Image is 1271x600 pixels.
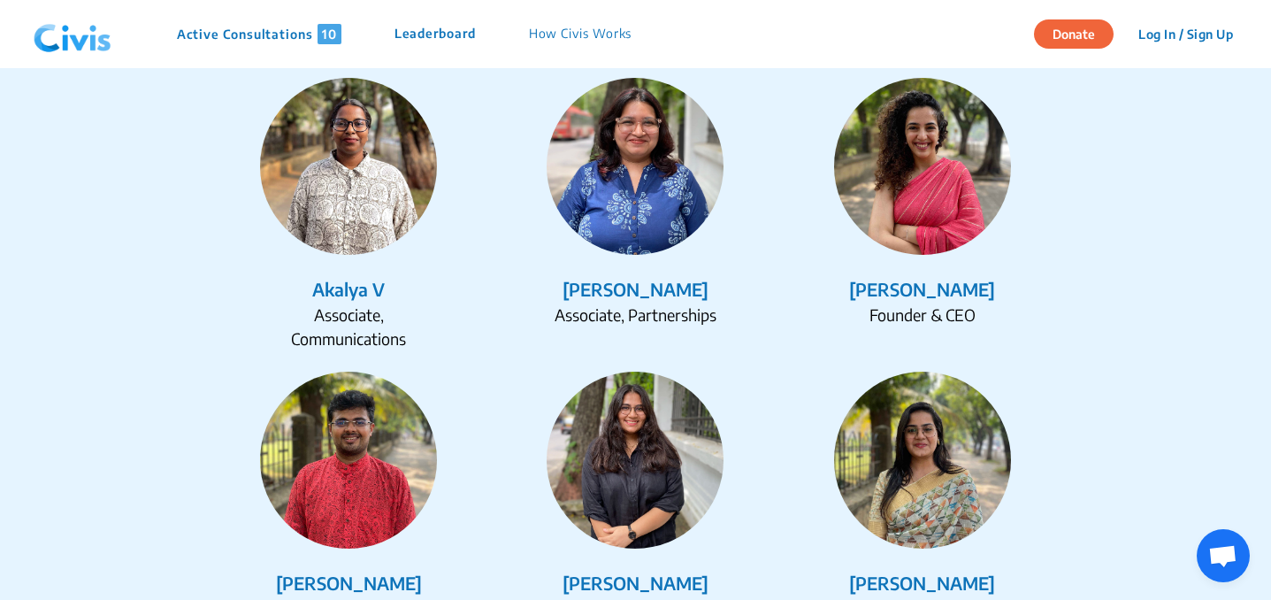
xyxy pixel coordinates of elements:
div: [PERSON_NAME] [786,570,1059,596]
img: Akalya V [260,78,437,255]
img: Antaraa Vasudev [834,78,1011,255]
a: Donate [1034,24,1127,42]
div: [PERSON_NAME] [786,276,1059,303]
div: Open chat [1197,529,1250,582]
button: Donate [1034,19,1114,49]
img: Gargi Surana [547,372,724,549]
div: Akalya V [212,276,485,303]
a: Antaraa Vasudev[PERSON_NAME]Founder & CEO [786,78,1059,350]
p: Active Consultations [177,24,341,44]
div: Associate, Communications [260,303,437,350]
div: [PERSON_NAME] [499,570,771,596]
div: Associate, Partnerships [547,303,724,327]
div: [PERSON_NAME] [499,276,771,303]
span: 10 [318,24,341,44]
a: Alaksha Dhakite[PERSON_NAME]Associate, Partnerships [499,78,771,350]
div: Founder & CEO [834,303,1011,327]
img: Atharva Joshi [260,372,437,549]
img: navlogo.png [27,8,119,61]
img: Alaksha Dhakite [547,78,724,255]
a: Akalya VAkalya VAssociate, Communications [212,78,485,350]
div: [PERSON_NAME] [212,570,485,596]
button: Log In / Sign Up [1127,20,1244,48]
p: How Civis Works [529,24,632,44]
p: Leaderboard [394,24,476,44]
img: Hetvi Chheda [834,372,1011,549]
